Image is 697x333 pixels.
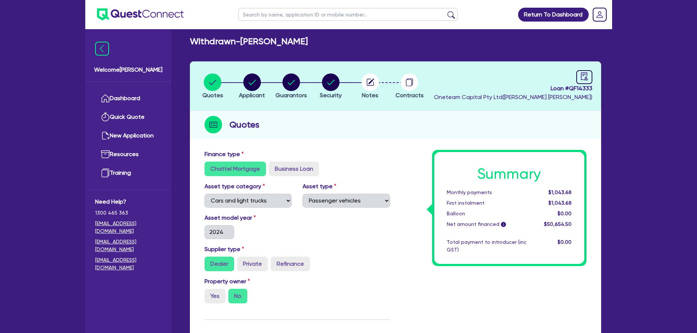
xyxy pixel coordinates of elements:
span: Need Help? [95,197,161,206]
div: First instalment [441,199,532,207]
h1: Summary [447,165,572,183]
span: Oneteam Capital Pty Ltd ( [PERSON_NAME] [PERSON_NAME] ) [434,94,592,101]
a: Resources [95,145,161,164]
span: Quotes [202,92,223,99]
label: Private [237,257,268,271]
a: Return To Dashboard [518,8,589,22]
img: step-icon [205,116,222,133]
span: 1300 465 363 [95,209,161,217]
label: No [228,289,247,303]
button: Applicant [239,73,265,100]
span: $50,654.50 [544,221,572,227]
div: Total payment to introducer (inc GST) [441,238,532,254]
img: quest-connect-logo-blue [97,8,184,20]
h2: Withdrawn - [PERSON_NAME] [190,36,308,47]
h2: Quotes [229,118,259,131]
label: Finance type [205,150,244,159]
span: Security [320,92,342,99]
span: $0.00 [558,239,572,245]
label: Property owner [205,277,250,286]
label: Dealer [205,257,234,271]
label: Chattel Mortgage [205,162,266,176]
div: Net amount financed [441,220,532,228]
img: training [101,169,110,177]
label: Asset type [303,182,336,191]
label: Supplier type [205,245,244,254]
a: Training [95,164,161,182]
span: i [501,222,506,227]
a: audit [576,70,592,84]
span: $1,043.68 [548,189,572,195]
span: Contracts [396,92,424,99]
div: Monthly payments [441,189,532,196]
label: Business Loan [269,162,319,176]
button: Contracts [395,73,424,100]
span: Guarantors [276,92,307,99]
label: Asset model year [199,213,297,222]
span: audit [580,72,588,80]
span: Notes [362,92,378,99]
a: Dropdown toggle [590,5,609,24]
button: Guarantors [275,73,307,100]
button: Security [319,73,342,100]
img: new-application [101,131,110,140]
a: New Application [95,126,161,145]
img: icon-menu-close [95,42,109,56]
a: [EMAIL_ADDRESS][DOMAIN_NAME] [95,256,161,272]
div: Balloon [441,210,532,217]
label: Asset type category [205,182,265,191]
img: resources [101,150,110,159]
a: Quick Quote [95,108,161,126]
span: $0.00 [558,211,572,216]
a: [EMAIL_ADDRESS][DOMAIN_NAME] [95,220,161,235]
span: $1,043.68 [548,200,572,206]
span: Applicant [239,92,265,99]
img: quick-quote [101,113,110,121]
button: Quotes [202,73,224,100]
button: Notes [361,73,379,100]
a: [EMAIL_ADDRESS][DOMAIN_NAME] [95,238,161,253]
a: Dashboard [95,89,161,108]
input: Search by name, application ID or mobile number... [238,8,458,21]
label: Yes [205,289,225,303]
label: Refinance [271,257,310,271]
span: Loan # QF14333 [434,84,592,93]
span: Welcome [PERSON_NAME] [94,65,162,74]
